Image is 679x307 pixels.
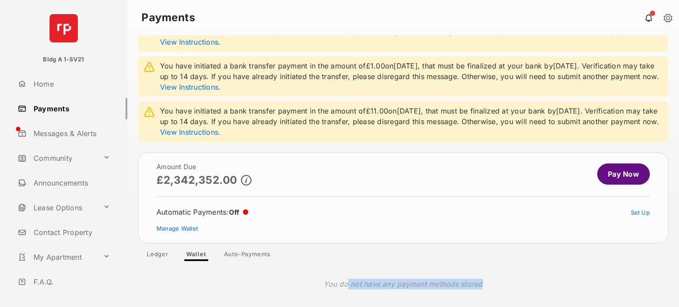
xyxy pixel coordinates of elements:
p: You have initiated a bank transfer payment in the amount of £11.00 on [DATE] , that must be final... [160,106,664,137]
p: You do not have any payment methods stored [324,279,482,289]
a: F.A.Q. [14,271,127,292]
a: Set Up [631,209,650,216]
p: £2,342,352.00 [156,174,237,186]
a: View Instructions. [160,83,221,91]
strong: Payments [141,12,195,23]
a: Messages & Alerts [14,123,127,144]
a: Wallet [179,250,214,261]
a: My Apartment [14,246,99,268]
span: Off [229,208,240,216]
a: Home [14,73,127,95]
a: Contact Property [14,222,127,243]
a: Announcements [14,172,127,193]
a: View Instructions. [160,128,221,136]
a: View Instructions. [160,38,221,46]
a: Lease Options [14,197,99,218]
a: Community [14,148,99,169]
img: svg+xml;base64,PHN2ZyB4bWxucz0iaHR0cDovL3d3dy53My5vcmcvMjAwMC9zdmciIHdpZHRoPSI2NCIgaGVpZ2h0PSI2NC... [50,14,78,42]
a: Payments [14,98,127,119]
h2: Amount Due [156,163,252,171]
a: Auto-Payments [217,250,278,261]
a: Ledger [140,250,175,261]
p: You have initiated a bank transfer payment in the amount of £1.00 on [DATE] , that must be finali... [160,61,664,92]
a: Manage Wallet [156,225,198,232]
div: Automatic Payments : [156,208,248,216]
p: Bldg A 1-SV21 [43,55,84,64]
